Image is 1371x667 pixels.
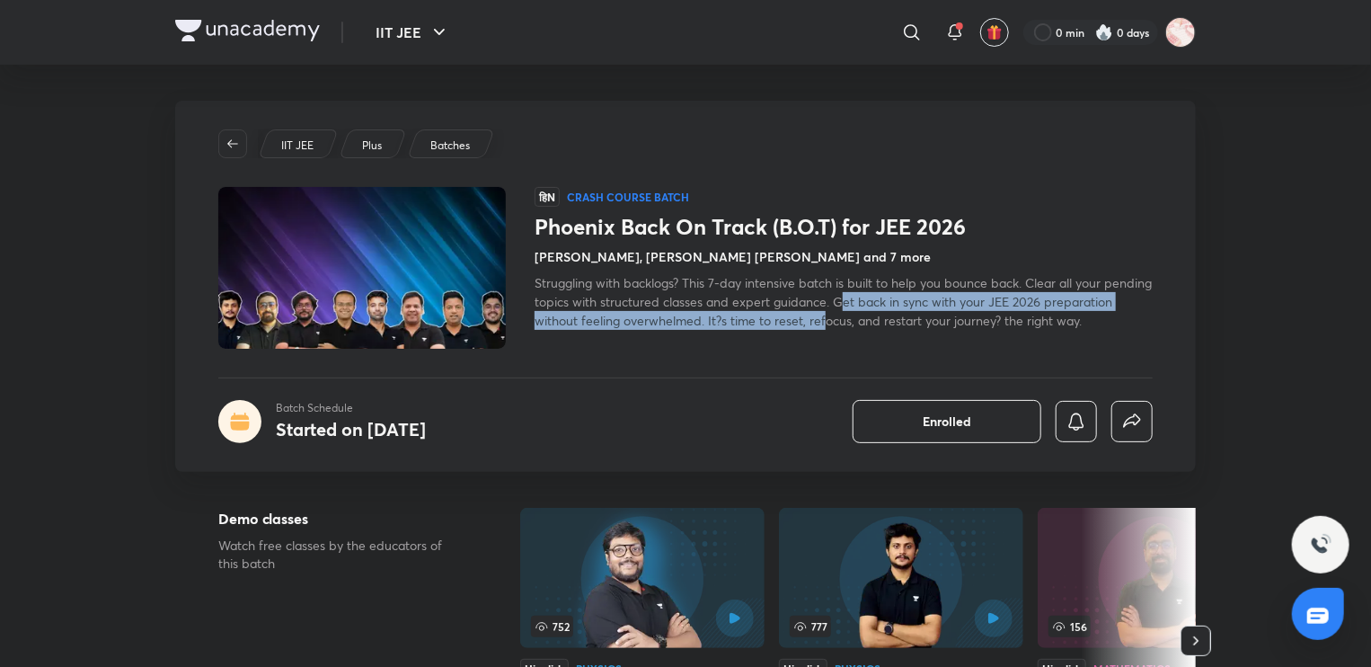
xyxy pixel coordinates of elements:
[216,185,509,351] img: Thumbnail
[365,14,461,50] button: IIT JEE
[281,138,314,154] p: IIT JEE
[428,138,473,154] a: Batches
[359,138,385,154] a: Plus
[1165,17,1196,48] img: Kritika Singh
[175,20,320,46] a: Company Logo
[430,138,470,154] p: Batches
[218,537,463,573] p: Watch free classes by the educators of this batch
[1310,534,1331,556] img: ttu
[923,413,971,431] span: Enrolled
[362,138,382,154] p: Plus
[986,24,1003,40] img: avatar
[980,18,1009,47] button: avatar
[535,274,1152,329] span: Struggling with backlogs? This 7-day intensive batch is built to help you bounce back. Clear all ...
[535,247,931,266] h4: [PERSON_NAME], [PERSON_NAME] [PERSON_NAME] and 7 more
[218,508,463,529] h5: Demo classes
[567,190,689,204] p: Crash course Batch
[535,187,560,207] span: हिN
[279,138,317,154] a: IIT JEE
[535,214,1153,240] h1: Phoenix Back On Track (B.O.T) for JEE 2026
[790,616,831,637] span: 777
[276,400,426,416] p: Batch Schedule
[1095,23,1113,41] img: streak
[1048,616,1091,637] span: 156
[853,400,1041,443] button: Enrolled
[175,20,320,41] img: Company Logo
[276,417,426,441] h4: Started on [DATE]
[531,616,573,637] span: 752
